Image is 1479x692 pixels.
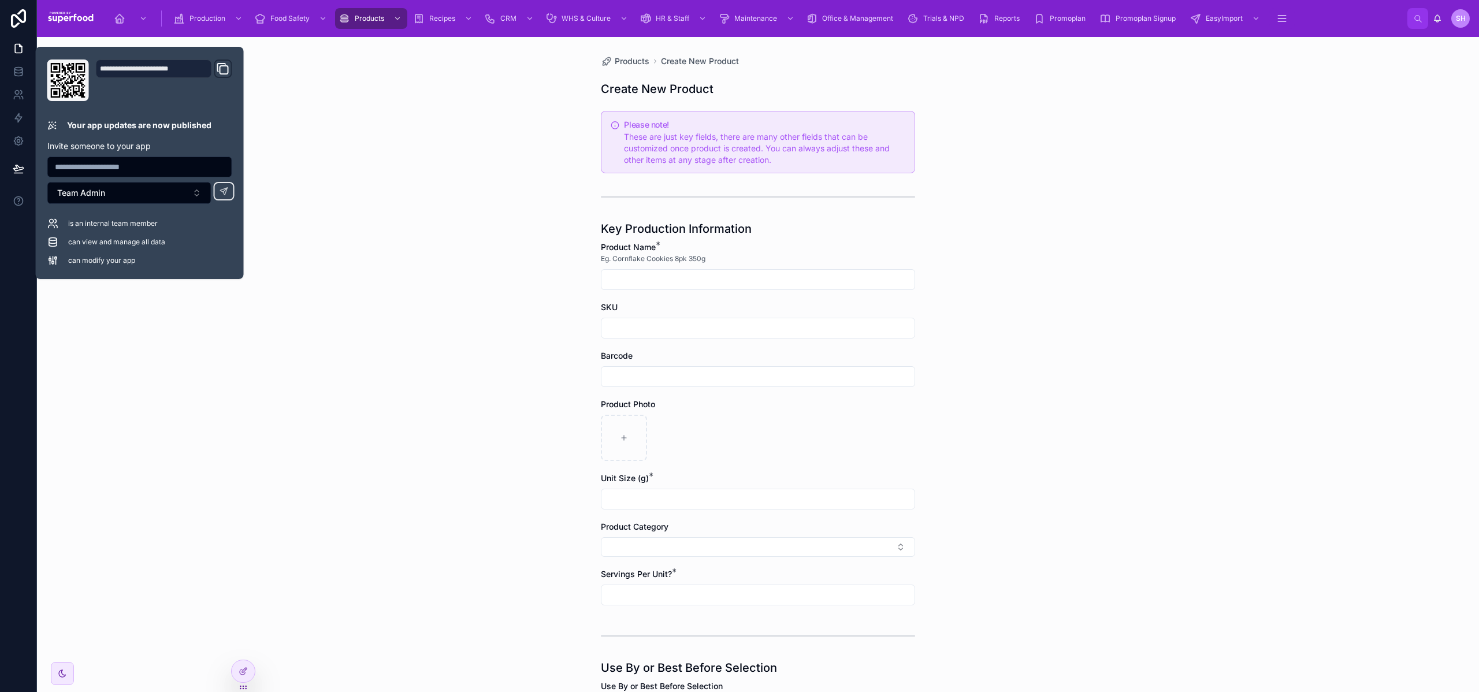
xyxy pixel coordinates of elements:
[481,8,540,29] a: CRM
[601,569,672,579] span: Servings Per Unit?
[1096,8,1184,29] a: Promoplan Signup
[636,8,712,29] a: HR & Staff
[601,522,668,531] span: Product Category
[715,8,800,29] a: Maintenance
[410,8,478,29] a: Recipes
[802,8,901,29] a: Office & Management
[601,254,705,263] span: Eg. Cornflake Cookies 8pk 350g
[904,8,972,29] a: Trials & NPD
[542,8,634,29] a: WHS & Culture
[270,14,310,23] span: Food Safety
[500,14,516,23] span: CRM
[734,14,777,23] span: Maintenance
[57,187,105,199] span: Team Admin
[96,59,232,101] div: Domain and Custom Link
[47,140,232,152] p: Invite someone to your app
[601,351,633,360] span: Barcode
[822,14,893,23] span: Office & Management
[67,120,211,131] p: Your app updates are now published
[355,14,384,23] span: Products
[601,473,649,483] span: Unit Size (g)
[615,55,649,67] span: Products
[68,256,135,265] span: can modify your app
[624,131,905,166] div: These are just key fields, there are many other fields that can be customized once product is cre...
[189,14,225,23] span: Production
[601,81,714,97] h1: Create New Product
[923,14,964,23] span: Trials & NPD
[624,132,890,165] span: These are just key fields, there are many other fields that can be customized once product is cre...
[1456,14,1466,23] span: SH
[601,660,777,676] h1: Use By or Best Before Selection
[1030,8,1094,29] a: Promoplan
[47,182,211,204] button: Select Button
[975,8,1028,29] a: Reports
[601,242,656,252] span: Product Name
[1206,14,1243,23] span: EasyImport
[601,221,752,237] h1: Key Production Information
[170,8,248,29] a: Production
[68,219,158,228] span: is an internal team member
[601,302,618,312] span: SKU
[562,14,611,23] span: WHS & Culture
[656,14,689,23] span: HR & Staff
[68,237,165,247] span: can view and manage all data
[661,55,739,67] a: Create New Product
[1186,8,1266,29] a: EasyImport
[251,8,333,29] a: Food Safety
[335,8,407,29] a: Products
[601,681,723,691] span: Use By or Best Before Selection
[1050,14,1086,23] span: Promoplan
[601,537,915,557] button: Select Button
[46,9,95,28] img: App logo
[994,14,1020,23] span: Reports
[429,14,455,23] span: Recipes
[601,55,649,67] a: Products
[105,6,1407,31] div: scrollable content
[601,399,655,409] span: Product Photo
[1116,14,1176,23] span: Promoplan Signup
[624,121,905,129] h5: Please note!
